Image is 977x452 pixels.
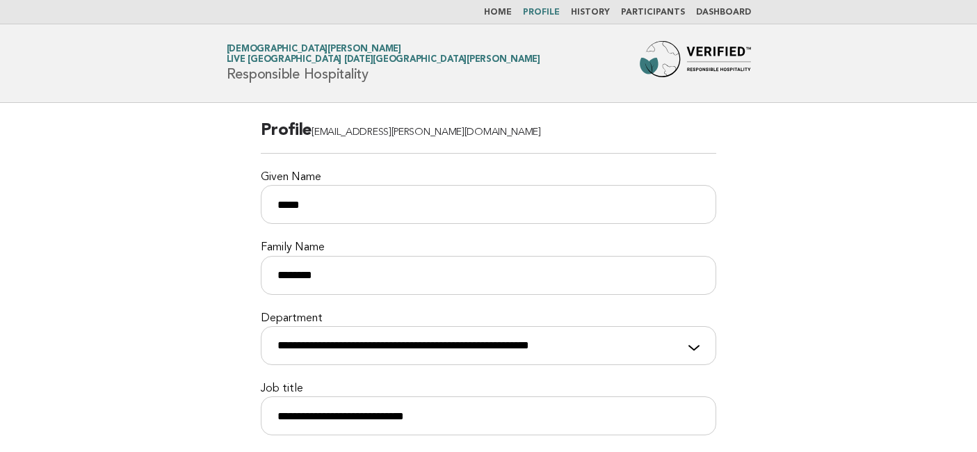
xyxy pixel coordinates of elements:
a: Profile [523,8,560,17]
h1: Responsible Hospitality [227,45,540,81]
a: Dashboard [696,8,751,17]
img: Forbes Travel Guide [640,41,751,86]
label: Department [261,312,716,326]
a: Participants [621,8,685,17]
a: History [571,8,610,17]
label: Given Name [261,170,716,185]
label: Job title [261,382,716,396]
a: Home [484,8,512,17]
label: Family Name [261,241,716,255]
h2: Profile [261,120,716,154]
span: Live [GEOGRAPHIC_DATA] [DATE][GEOGRAPHIC_DATA][PERSON_NAME] [227,56,540,65]
a: [DEMOGRAPHIC_DATA][PERSON_NAME]Live [GEOGRAPHIC_DATA] [DATE][GEOGRAPHIC_DATA][PERSON_NAME] [227,45,540,64]
span: [EMAIL_ADDRESS][PERSON_NAME][DOMAIN_NAME] [312,127,541,138]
